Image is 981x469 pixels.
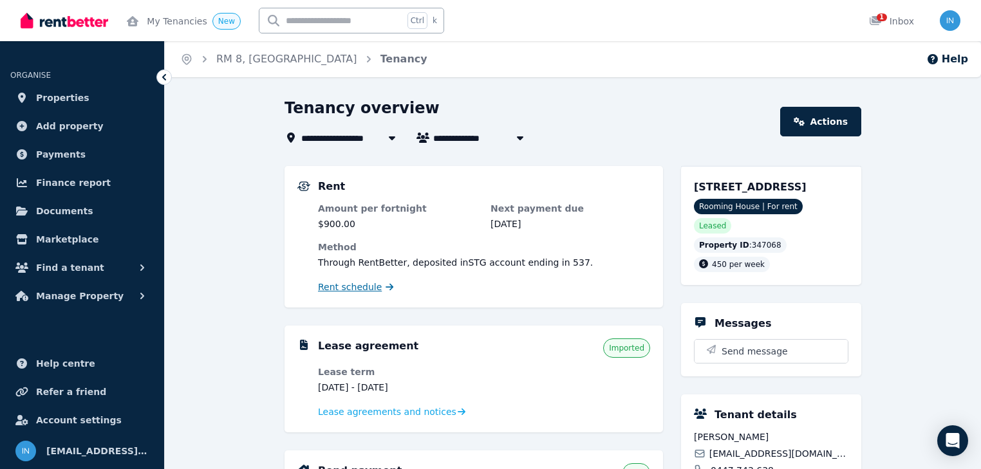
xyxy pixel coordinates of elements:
[10,170,154,196] a: Finance report
[10,283,154,309] button: Manage Property
[699,240,749,250] span: Property ID
[780,107,861,136] a: Actions
[318,202,478,215] dt: Amount per fortnight
[218,17,235,26] span: New
[21,11,108,30] img: RentBetter
[10,85,154,111] a: Properties
[36,356,95,371] span: Help centre
[46,443,149,459] span: [EMAIL_ADDRESS][DOMAIN_NAME]
[15,441,36,461] img: info@museliving.com.au
[722,345,788,358] span: Send message
[10,379,154,405] a: Refer a friend
[318,381,478,394] dd: [DATE] - [DATE]
[926,51,968,67] button: Help
[715,316,771,331] h5: Messages
[869,15,914,28] div: Inbox
[940,10,960,31] img: info@museliving.com.au
[318,338,418,354] h5: Lease agreement
[36,412,122,428] span: Account settings
[709,447,848,460] span: [EMAIL_ADDRESS][DOMAIN_NAME]
[490,202,650,215] dt: Next payment due
[10,113,154,139] a: Add property
[318,179,345,194] h5: Rent
[715,407,797,423] h5: Tenant details
[10,142,154,167] a: Payments
[216,53,357,65] a: RM 8, [GEOGRAPHIC_DATA]
[10,255,154,280] button: Find a tenant
[318,365,478,378] dt: Lease term
[318,241,650,253] dt: Method
[36,203,93,219] span: Documents
[318,405,456,418] span: Lease agreements and notices
[297,181,310,191] img: Rental Payments
[36,384,106,400] span: Refer a friend
[285,98,440,118] h1: Tenancy overview
[318,280,394,293] a: Rent schedule
[36,232,98,247] span: Marketplace
[10,351,154,376] a: Help centre
[36,147,86,162] span: Payments
[694,199,803,214] span: Rooming House | For rent
[318,257,593,268] span: Through RentBetter , deposited in STG account ending in 537 .
[699,221,726,231] span: Leased
[165,41,443,77] nav: Breadcrumb
[712,260,765,269] span: 450 per week
[380,53,427,65] a: Tenancy
[937,425,968,456] div: Open Intercom Messenger
[407,12,427,29] span: Ctrl
[10,226,154,252] a: Marketplace
[695,340,848,363] button: Send message
[36,260,104,275] span: Find a tenant
[694,181,807,193] span: [STREET_ADDRESS]
[36,175,111,190] span: Finance report
[10,198,154,224] a: Documents
[694,430,848,443] span: [PERSON_NAME]
[609,343,644,353] span: Imported
[694,237,787,253] div: : 347068
[36,118,104,134] span: Add property
[318,280,382,293] span: Rent schedule
[36,90,89,106] span: Properties
[490,217,650,230] dd: [DATE]
[36,288,124,304] span: Manage Property
[10,71,51,80] span: ORGANISE
[877,14,887,21] span: 1
[433,15,437,26] span: k
[10,407,154,433] a: Account settings
[318,405,465,418] a: Lease agreements and notices
[318,217,478,230] dd: $900.00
